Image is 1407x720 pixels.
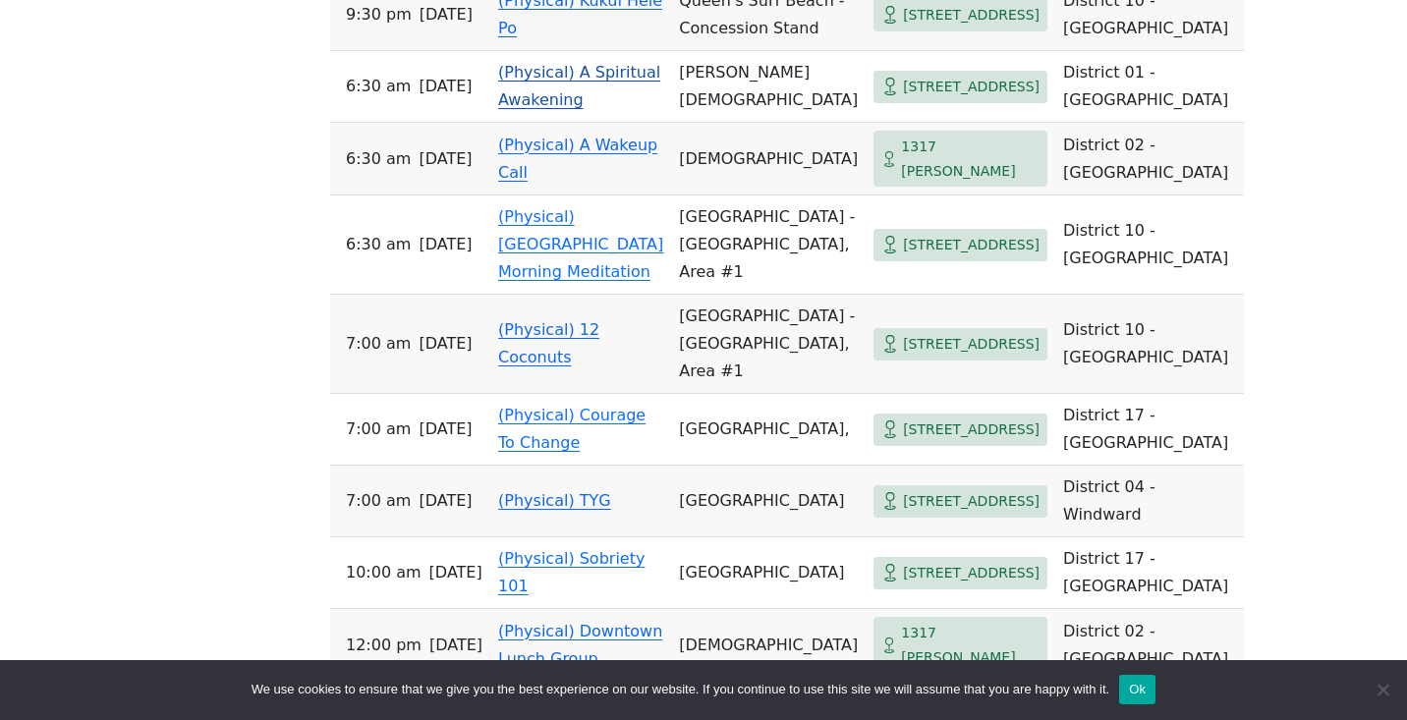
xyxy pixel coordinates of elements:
span: 7:00 AM [346,330,411,358]
span: [STREET_ADDRESS] [903,417,1040,442]
td: District 17 - [GEOGRAPHIC_DATA] [1055,537,1244,609]
span: [STREET_ADDRESS] [903,233,1040,257]
span: 6:30 AM [346,231,411,258]
td: District 02 - [GEOGRAPHIC_DATA] [1055,609,1244,682]
td: [GEOGRAPHIC_DATA] - [GEOGRAPHIC_DATA], Area #1 [671,295,866,394]
td: [DEMOGRAPHIC_DATA] [671,609,866,682]
span: 1317 [PERSON_NAME] [901,135,1040,183]
td: District 04 - Windward [1055,466,1244,537]
span: 6:30 AM [346,145,411,173]
span: [STREET_ADDRESS] [903,561,1040,585]
span: [DATE] [419,73,472,100]
a: (Physical) 12 Coconuts [498,320,599,366]
a: (Physical) Courage To Change [498,406,646,452]
td: [GEOGRAPHIC_DATA] [671,537,866,609]
td: District 10 - [GEOGRAPHIC_DATA] [1055,195,1244,295]
span: [DATE] [420,1,473,28]
td: District 17 - [GEOGRAPHIC_DATA] [1055,394,1244,466]
span: 7:00 AM [346,487,411,515]
span: [DATE] [419,145,472,173]
span: [STREET_ADDRESS] [903,489,1040,514]
span: 6:30 AM [346,73,411,100]
span: [DATE] [429,559,482,586]
td: [PERSON_NAME][DEMOGRAPHIC_DATA] [671,51,866,123]
span: 12:00 PM [346,632,422,659]
a: (Physical) A Spiritual Awakening [498,63,660,109]
span: No [1373,680,1392,699]
span: [DATE] [419,487,472,515]
a: (Physical) TYG [498,491,611,510]
a: (Physical) Downtown Lunch Group [498,622,662,668]
span: [DATE] [419,415,472,443]
td: [GEOGRAPHIC_DATA], [671,394,866,466]
span: [DATE] [419,231,472,258]
span: [STREET_ADDRESS] [903,3,1040,28]
span: [STREET_ADDRESS] [903,332,1040,357]
span: We use cookies to ensure that we give you the best experience on our website. If you continue to ... [252,680,1109,699]
span: [DATE] [429,632,482,659]
td: [GEOGRAPHIC_DATA] - [GEOGRAPHIC_DATA], Area #1 [671,195,866,295]
span: 7:00 AM [346,415,411,443]
td: District 02 - [GEOGRAPHIC_DATA] [1055,123,1244,195]
span: 1317 [PERSON_NAME] [901,621,1040,669]
a: (Physical) Sobriety 101 [498,549,645,595]
td: [DEMOGRAPHIC_DATA] [671,123,866,195]
td: District 01 - [GEOGRAPHIC_DATA] [1055,51,1244,123]
a: (Physical) A Wakeup Call [498,136,657,182]
td: District 10 - [GEOGRAPHIC_DATA] [1055,295,1244,394]
span: 9:30 PM [346,1,412,28]
a: (Physical) [GEOGRAPHIC_DATA] Morning Meditation [498,207,663,281]
button: Ok [1119,675,1155,704]
td: [GEOGRAPHIC_DATA] [671,466,866,537]
span: 10:00 AM [346,559,422,586]
span: [DATE] [419,330,472,358]
span: [STREET_ADDRESS] [903,75,1040,99]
